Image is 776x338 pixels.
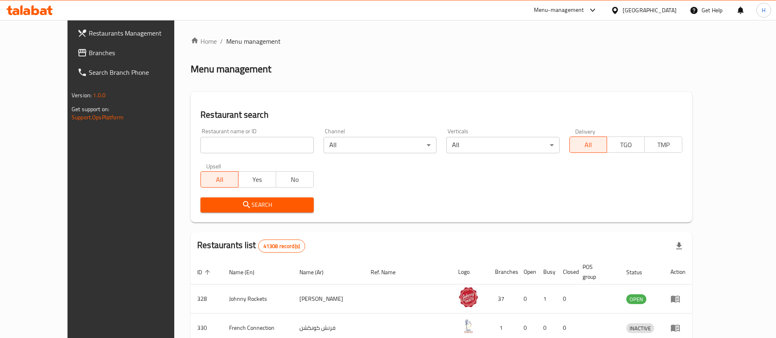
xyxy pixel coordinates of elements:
label: Delivery [575,128,596,134]
a: Support.OpsPlatform [72,112,124,123]
td: [PERSON_NAME] [293,284,364,313]
td: Johnny Rockets [223,284,293,313]
button: All [569,137,607,153]
li: / [220,36,223,46]
div: Total records count [258,240,305,253]
span: No [279,174,310,186]
td: 0 [556,284,576,313]
span: TGO [610,139,641,151]
a: Search Branch Phone [71,63,197,82]
div: All [446,137,559,153]
div: Menu-management [534,5,584,15]
span: Restaurants Management [89,28,191,38]
h2: Restaurant search [200,109,682,121]
button: Yes [238,171,276,188]
span: Ref. Name [371,267,406,277]
button: Search [200,197,313,213]
span: Version: [72,90,92,101]
span: Branches [89,48,191,58]
button: TMP [644,137,682,153]
button: All [200,171,238,188]
div: All [324,137,436,153]
span: 41308 record(s) [259,242,305,250]
div: Export file [669,236,689,256]
div: Menu [670,294,686,304]
span: TMP [648,139,679,151]
span: All [204,174,235,186]
span: Yes [242,174,273,186]
td: 328 [191,284,223,313]
img: French Connection [458,316,479,336]
span: All [573,139,604,151]
a: Branches [71,43,197,63]
span: H [762,6,765,15]
div: Menu [670,323,686,333]
span: ID [197,267,213,277]
h2: Menu management [191,63,271,76]
th: Logo [452,260,488,284]
span: Get support on: [72,104,109,114]
th: Open [517,260,537,284]
a: Restaurants Management [71,23,197,43]
th: Closed [556,260,576,284]
button: No [276,171,314,188]
td: 1 [537,284,556,313]
a: Home [191,36,217,46]
label: Upsell [206,163,221,169]
span: Status [626,267,653,277]
div: [GEOGRAPHIC_DATA] [623,6,677,15]
span: POS group [583,262,610,282]
span: Name (En) [229,267,265,277]
th: Busy [537,260,556,284]
th: Branches [488,260,517,284]
img: Johnny Rockets [458,287,479,307]
td: 37 [488,284,517,313]
td: 0 [517,284,537,313]
span: Menu management [226,36,281,46]
th: Action [664,260,692,284]
input: Search for restaurant name or ID.. [200,137,313,153]
span: Search Branch Phone [89,67,191,77]
h2: Restaurants list [197,239,305,253]
nav: breadcrumb [191,36,692,46]
span: INACTIVE [626,324,654,333]
span: OPEN [626,295,646,304]
span: Search [207,200,307,210]
span: 1.0.0 [93,90,106,101]
span: Name (Ar) [299,267,334,277]
button: TGO [607,137,645,153]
